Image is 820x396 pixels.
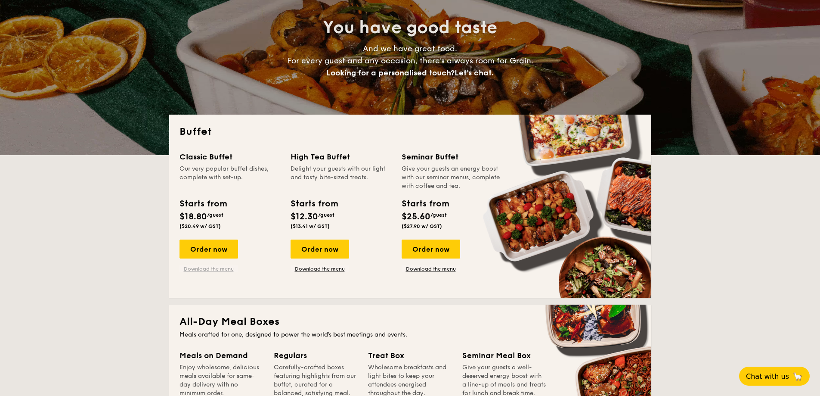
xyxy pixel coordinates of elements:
span: ($27.90 w/ GST) [402,223,442,229]
div: Order now [179,240,238,259]
span: $18.80 [179,212,207,222]
span: ($13.41 w/ GST) [291,223,330,229]
div: Starts from [291,197,337,210]
span: Looking for a personalised touch? [326,68,455,78]
div: Starts from [402,197,449,210]
div: Our very popular buffet dishes, complete with set-up. [179,165,280,190]
h2: Buffet [179,125,641,139]
span: /guest [318,212,334,218]
span: /guest [207,212,223,218]
span: And we have great food. For every guest and any occasion, there’s always room for Grain. [287,44,533,78]
div: Treat Box [368,349,452,362]
h2: All-Day Meal Boxes [179,315,641,329]
a: Download the menu [402,265,460,272]
div: Order now [291,240,349,259]
span: Let's chat. [455,68,494,78]
div: Give your guests an energy boost with our seminar menus, complete with coffee and tea. [402,165,502,190]
div: Starts from [179,197,226,210]
div: Meals crafted for one, designed to power the world's best meetings and events. [179,331,641,339]
span: ($20.49 w/ GST) [179,223,221,229]
div: Order now [402,240,460,259]
div: Seminar Buffet [402,151,502,163]
div: Classic Buffet [179,151,280,163]
div: Seminar Meal Box [462,349,546,362]
span: $25.60 [402,212,430,222]
span: You have good taste [323,17,497,38]
a: Download the menu [179,265,238,272]
div: Meals on Demand [179,349,263,362]
div: High Tea Buffet [291,151,391,163]
a: Download the menu [291,265,349,272]
div: Regulars [274,349,358,362]
div: Delight your guests with our light and tasty bite-sized treats. [291,165,391,190]
span: 🦙 [792,371,803,381]
button: Chat with us🦙 [739,367,810,386]
span: $12.30 [291,212,318,222]
span: Chat with us [746,372,789,380]
span: /guest [430,212,447,218]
